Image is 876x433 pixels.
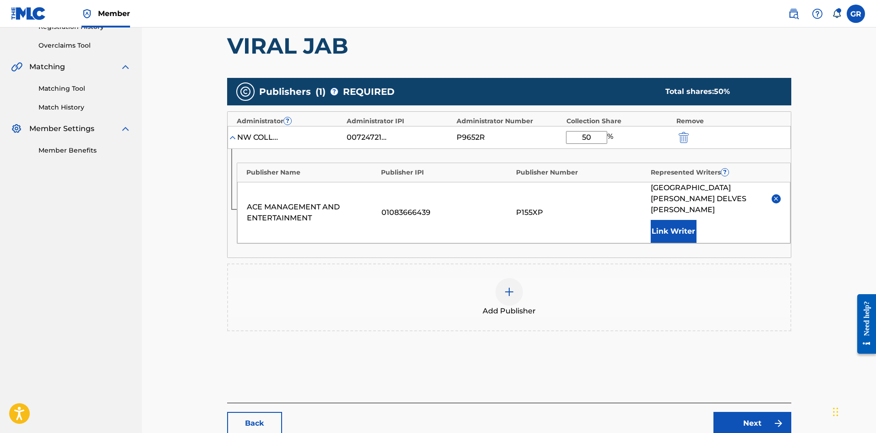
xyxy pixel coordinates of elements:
[237,116,342,126] div: Administrator
[316,85,326,99] span: ( 1 )
[784,5,803,23] a: Public Search
[120,61,131,72] img: expand
[812,8,823,19] img: help
[381,168,511,177] div: Publisher IPI
[483,306,536,317] span: Add Publisher
[11,61,22,72] img: Matching
[29,61,65,72] span: Matching
[504,286,515,297] img: add
[228,133,237,142] img: expand-cell-toggle
[284,117,291,125] span: ?
[240,86,251,97] img: publishers
[833,398,838,426] div: Drag
[247,202,377,224] div: ACE MANAGEMENT AND ENTERTAINMENT
[38,84,131,93] a: Matching Tool
[651,168,781,177] div: Represented Writers
[38,146,131,155] a: Member Benefits
[832,9,841,18] div: Notifications
[651,182,765,215] span: [GEOGRAPHIC_DATA][PERSON_NAME] DELVES [PERSON_NAME]
[11,123,22,134] img: Member Settings
[566,116,672,126] div: Collection Share
[246,168,377,177] div: Publisher Name
[714,87,730,96] span: 50 %
[227,32,791,60] h1: VIRAL JAB
[259,85,311,99] span: Publishers
[457,116,562,126] div: Administrator Number
[721,169,729,176] span: ?
[607,131,615,144] span: %
[679,132,689,143] img: 12a2ab48e56ec057fbd8.svg
[676,116,782,126] div: Remove
[343,85,395,99] span: REQUIRED
[847,5,865,23] div: User Menu
[98,8,130,19] span: Member
[850,287,876,361] iframe: Resource Center
[381,207,511,218] div: 01083666439
[29,123,94,134] span: Member Settings
[651,220,696,243] button: Link Writer
[347,116,452,126] div: Administrator IPI
[38,41,131,50] a: Overclaims Tool
[788,8,799,19] img: search
[38,103,131,112] a: Match History
[773,195,779,202] img: remove-from-list-button
[516,168,647,177] div: Publisher Number
[808,5,827,23] div: Help
[11,7,46,20] img: MLC Logo
[331,88,338,95] span: ?
[82,8,92,19] img: Top Rightsholder
[773,418,784,429] img: f7272a7cc735f4ea7f67.svg
[516,207,646,218] div: P155XP
[120,123,131,134] img: expand
[665,86,773,97] div: Total shares:
[830,389,876,433] iframe: Chat Widget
